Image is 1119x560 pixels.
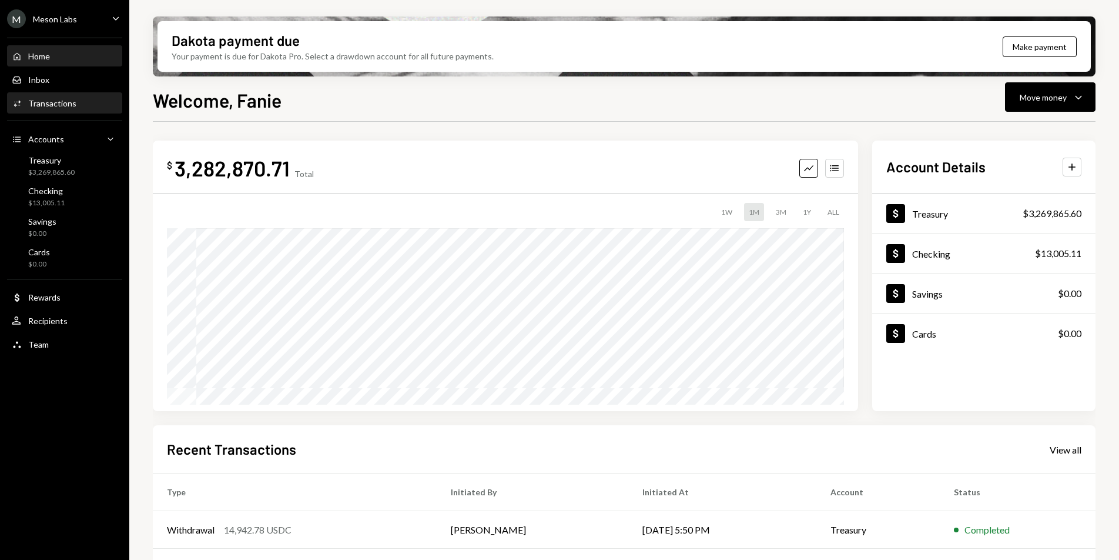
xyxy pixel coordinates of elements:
[1005,82,1095,112] button: Move money
[7,45,122,66] a: Home
[1058,326,1081,341] div: $0.00
[28,216,56,226] div: Savings
[7,152,122,180] a: Treasury$3,269,865.60
[1003,36,1077,57] button: Make payment
[7,334,122,355] a: Team
[964,523,1010,537] div: Completed
[28,98,76,108] div: Transactions
[872,314,1095,353] a: Cards$0.00
[28,198,65,208] div: $13,005.11
[7,182,122,211] a: Checking$13,005.11
[28,155,75,165] div: Treasury
[798,203,816,221] div: 1Y
[1050,443,1081,456] a: View all
[28,229,56,239] div: $0.00
[816,511,940,549] td: Treasury
[7,9,26,28] div: M
[28,259,50,269] div: $0.00
[872,194,1095,233] a: Treasury$3,269,865.60
[7,69,122,90] a: Inbox
[912,248,950,259] div: Checking
[823,203,844,221] div: ALL
[153,474,437,511] th: Type
[28,51,50,61] div: Home
[28,134,64,144] div: Accounts
[28,75,49,85] div: Inbox
[1035,246,1081,261] div: $13,005.11
[1058,286,1081,301] div: $0.00
[7,310,122,331] a: Recipients
[167,439,296,459] h2: Recent Transactions
[153,88,282,112] h1: Welcome, Fanie
[28,339,49,349] div: Team
[912,288,943,299] div: Savings
[172,31,300,50] div: Dakota payment due
[175,155,290,181] div: 3,282,870.71
[1020,91,1067,104] div: Move money
[1023,206,1081,221] div: $3,269,865.60
[940,474,1096,511] th: Status
[167,159,172,171] div: $
[912,328,936,339] div: Cards
[294,169,314,179] div: Total
[1050,444,1081,456] div: View all
[224,523,292,537] div: 14,942.78 USDC
[28,168,75,178] div: $3,269,865.60
[28,292,61,302] div: Rewards
[628,511,816,549] td: [DATE] 5:50 PM
[167,523,215,537] div: Withdrawal
[912,208,948,219] div: Treasury
[744,203,764,221] div: 1M
[7,213,122,241] a: Savings$0.00
[716,203,737,221] div: 1W
[7,244,122,272] a: Cards$0.00
[628,474,816,511] th: Initiated At
[816,474,940,511] th: Account
[7,286,122,308] a: Rewards
[437,474,629,511] th: Initiated By
[437,511,629,549] td: [PERSON_NAME]
[28,186,65,196] div: Checking
[28,247,50,257] div: Cards
[886,157,986,176] h2: Account Details
[172,50,494,62] div: Your payment is due for Dakota Pro. Select a drawdown account for all future payments.
[771,203,791,221] div: 3M
[7,128,122,149] a: Accounts
[28,316,68,326] div: Recipients
[7,92,122,114] a: Transactions
[872,274,1095,313] a: Savings$0.00
[872,234,1095,273] a: Checking$13,005.11
[33,14,77,24] div: Meson Labs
